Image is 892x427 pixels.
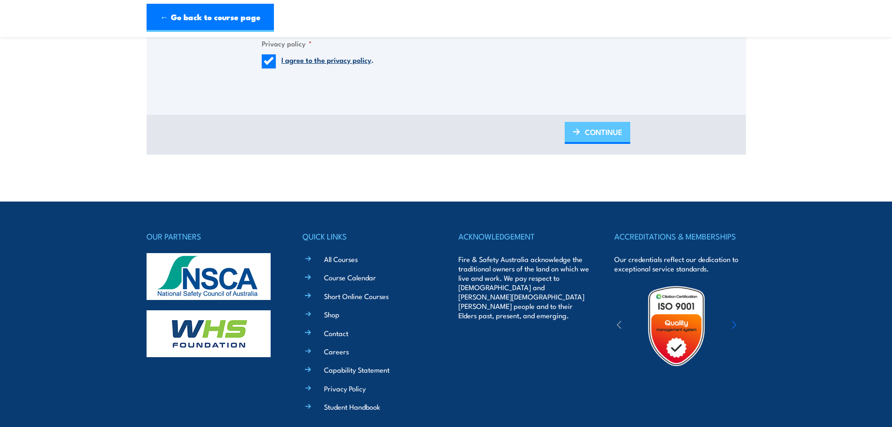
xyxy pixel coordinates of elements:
[324,365,390,375] a: Capability Statement
[585,120,622,144] span: CONTINUE
[324,402,380,412] a: Student Handbook
[565,122,630,144] a: CONTINUE
[324,272,376,282] a: Course Calendar
[281,54,371,65] a: I agree to the privacy policy
[147,4,274,32] a: ← Go back to course page
[302,230,434,243] h4: QUICK LINKS
[324,328,348,338] a: Contact
[614,255,745,273] p: Our credentials reflect our dedication to exceptional service standards.
[614,230,745,243] h4: ACCREDITATIONS & MEMBERSHIPS
[281,54,374,68] label: .
[324,346,349,356] a: Careers
[718,310,799,342] img: ewpa-logo
[324,291,389,301] a: Short Online Courses
[147,230,278,243] h4: OUR PARTNERS
[635,285,717,367] img: Untitled design (19)
[458,255,590,320] p: Fire & Safety Australia acknowledge the traditional owners of the land on which we live and work....
[147,310,271,357] img: whs-logo-footer
[324,254,358,264] a: All Courses
[458,230,590,243] h4: ACKNOWLEDGEMENT
[262,38,312,49] legend: Privacy policy
[324,309,339,319] a: Shop
[324,383,366,393] a: Privacy Policy
[147,253,271,300] img: nsca-logo-footer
